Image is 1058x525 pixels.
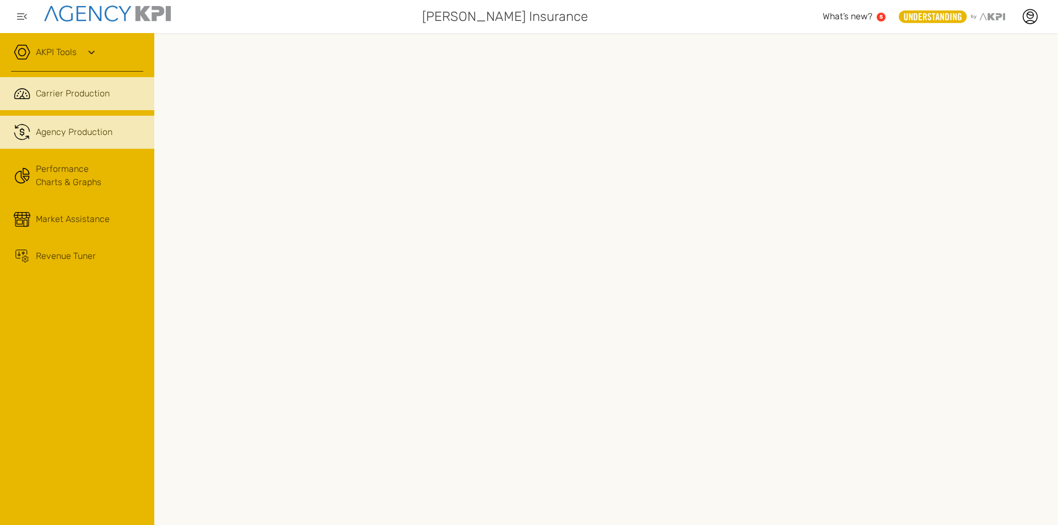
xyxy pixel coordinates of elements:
span: Market Assistance [36,213,110,226]
a: AKPI Tools [36,46,77,59]
span: [PERSON_NAME] Insurance [422,7,588,26]
span: Agency Production [36,126,112,139]
span: Carrier Production [36,87,110,100]
span: Revenue Tuner [36,250,96,263]
a: 5 [877,13,886,21]
img: agencykpi-logo-550x69-2d9e3fa8.png [44,6,171,21]
span: What’s new? [823,11,872,21]
text: 5 [879,14,883,20]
